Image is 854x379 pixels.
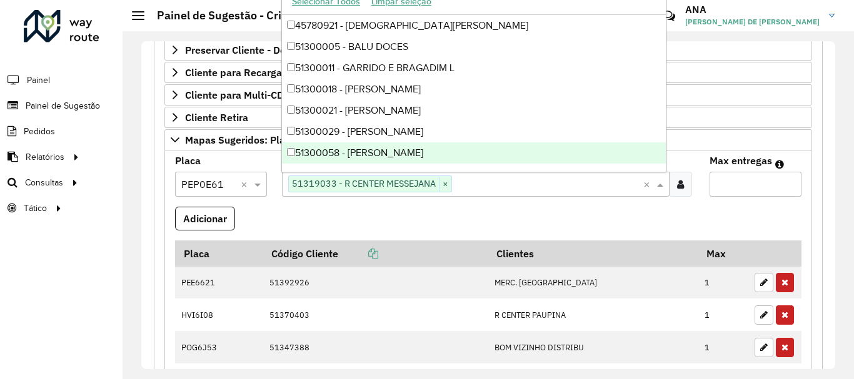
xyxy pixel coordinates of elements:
[164,129,812,150] a: Mapas Sugeridos: Placa-Cliente
[25,176,63,189] span: Consultas
[27,74,50,87] span: Painel
[775,159,784,169] em: Máximo de clientes que serão colocados na mesma rota com os clientes informados
[263,240,488,267] th: Código Cliente
[175,267,263,299] td: PEE6621
[164,39,812,61] a: Preservar Cliente - Devem ficar no buffer, não roteirizar
[282,121,666,142] div: 51300029 - [PERSON_NAME]
[439,177,451,192] span: ×
[185,90,361,100] span: Cliente para Multi-CDD/Internalização
[175,240,263,267] th: Placa
[144,9,335,22] h2: Painel de Sugestão - Criar registro
[710,153,772,168] label: Max entregas
[282,15,666,36] div: 45780921 - [DEMOGRAPHIC_DATA][PERSON_NAME]
[685,16,820,27] span: [PERSON_NAME] DE [PERSON_NAME]
[488,331,698,363] td: BOM VIZINHO DISTRIBU
[282,164,666,185] div: 51300079 - SKINA DO BAIAO I
[282,79,666,100] div: 51300018 - [PERSON_NAME]
[241,177,251,192] span: Clear all
[643,177,654,192] span: Clear all
[488,298,698,331] td: R CENTER PAUPINA
[282,100,666,121] div: 51300021 - [PERSON_NAME]
[488,240,698,267] th: Clientes
[282,36,666,57] div: 51300005 - BALU DOCES
[185,67,282,77] span: Cliente para Recarga
[289,176,439,191] span: 51319033 - R CENTER MESSEJANA
[185,135,332,145] span: Mapas Sugeridos: Placa-Cliente
[488,267,698,299] td: MERC. [GEOGRAPHIC_DATA]
[175,298,263,331] td: HVI6I08
[655,2,682,29] a: Contato Rápido
[175,331,263,363] td: POG6J53
[26,99,100,112] span: Painel de Sugestão
[698,298,748,331] td: 1
[698,267,748,299] td: 1
[263,298,488,331] td: 51370403
[175,153,201,168] label: Placa
[175,207,235,230] button: Adicionar
[282,142,666,164] div: 51300058 - [PERSON_NAME]
[164,84,812,106] a: Cliente para Multi-CDD/Internalização
[185,112,248,122] span: Cliente Retira
[338,247,378,260] a: Copiar
[24,125,55,138] span: Pedidos
[263,331,488,363] td: 51347388
[24,202,47,215] span: Tático
[185,45,440,55] span: Preservar Cliente - Devem ficar no buffer, não roteirizar
[698,331,748,363] td: 1
[263,267,488,299] td: 51392926
[282,57,666,79] div: 51300011 - GARRIDO E BRAGADIM L
[26,150,64,164] span: Relatórios
[164,107,812,128] a: Cliente Retira
[164,62,812,83] a: Cliente para Recarga
[698,240,748,267] th: Max
[685,4,820,16] h3: ANA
